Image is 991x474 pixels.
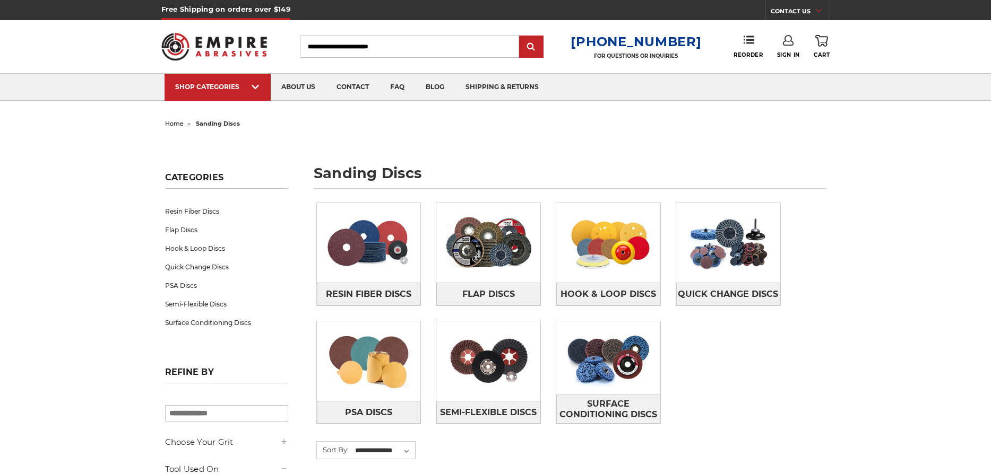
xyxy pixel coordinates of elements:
a: Hook & Loop Discs [165,239,288,258]
a: contact [326,74,380,101]
span: sanding discs [196,120,240,127]
a: Surface Conditioning Discs [165,313,288,332]
img: Resin Fiber Discs [317,206,421,279]
label: Sort By: [317,442,349,458]
span: PSA Discs [345,403,392,422]
span: Sign In [777,51,800,58]
a: about us [271,74,326,101]
span: Reorder [734,51,763,58]
h5: Categories [165,172,288,189]
a: Quick Change Discs [165,258,288,276]
h5: Choose Your Grit [165,436,288,449]
a: Reorder [734,35,763,58]
a: Flap Discs [165,221,288,239]
a: Resin Fiber Discs [317,283,421,305]
a: blog [415,74,455,101]
img: Surface Conditioning Discs [556,321,660,394]
span: Flap Discs [462,285,515,303]
p: FOR QUESTIONS OR INQUIRIES [571,52,701,59]
span: Semi-Flexible Discs [440,403,537,422]
img: Quick Change Discs [676,206,780,279]
img: Flap Discs [436,206,540,279]
span: Surface Conditioning Discs [557,395,660,424]
a: Hook & Loop Discs [556,283,660,305]
span: Cart [814,51,830,58]
h5: Refine by [165,367,288,383]
a: PSA Discs [317,401,421,424]
div: SHOP CATEGORIES [175,83,260,91]
a: [PHONE_NUMBER] [571,34,701,49]
img: Hook & Loop Discs [556,206,660,279]
a: shipping & returns [455,74,549,101]
span: Quick Change Discs [678,285,778,303]
img: PSA Discs [317,324,421,398]
a: Semi-Flexible Discs [165,295,288,313]
a: Surface Conditioning Discs [556,394,660,424]
select: Sort By: [354,443,415,459]
a: Flap Discs [436,283,540,305]
a: faq [380,74,415,101]
a: Resin Fiber Discs [165,202,288,221]
a: Cart [814,35,830,58]
h1: sanding discs [314,166,826,189]
a: Quick Change Discs [676,283,780,305]
span: Hook & Loop Discs [561,285,656,303]
a: Semi-Flexible Discs [436,401,540,424]
img: Empire Abrasives [161,26,268,67]
a: PSA Discs [165,276,288,295]
a: CONTACT US [771,5,830,20]
input: Submit [521,37,542,58]
img: Semi-Flexible Discs [436,324,540,398]
span: Resin Fiber Discs [326,285,411,303]
a: home [165,120,184,127]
